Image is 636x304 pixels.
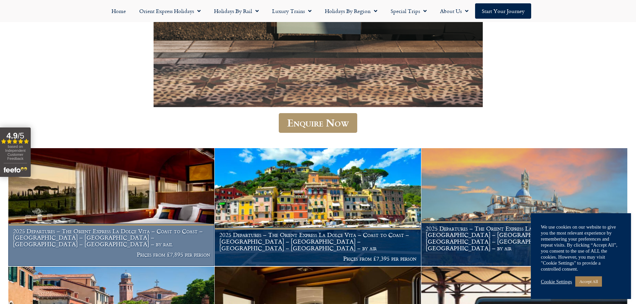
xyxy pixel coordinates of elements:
[13,251,210,258] p: Prices from £7,895 per person
[384,3,433,19] a: Special Trips
[13,228,210,248] h1: 2025 Departures – The Orient Express La Dolce Vita – Coast to Coast – [GEOGRAPHIC_DATA] – [GEOGRA...
[105,3,133,19] a: Home
[426,255,623,262] p: Prices from £6,995 per person
[575,276,602,287] a: Accept All
[133,3,207,19] a: Orient Express Holidays
[3,3,633,19] nav: Menu
[8,148,215,266] a: 2025 Departures – The Orient Express La Dolce Vita – Coast to Coast – [GEOGRAPHIC_DATA] – [GEOGRA...
[279,113,357,133] a: Enquire Now
[219,255,416,262] p: Prices from £7,395 per person
[318,3,384,19] a: Holidays by Region
[541,279,572,285] a: Cookie Settings
[541,224,621,272] div: We use cookies on our website to give you the most relevant experience by remembering your prefer...
[265,3,318,19] a: Luxury Trains
[421,148,628,266] a: 2025 Departures – The Orient Express La Dolce Vita – [GEOGRAPHIC_DATA] – [GEOGRAPHIC_DATA] – [GEO...
[215,148,421,266] a: 2025 Departures – The Orient Express La Dolce Vita – Coast to Coast – [GEOGRAPHIC_DATA] – [GEOGRA...
[207,3,265,19] a: Holidays by Rail
[475,3,531,19] a: Start your Journey
[433,3,475,19] a: About Us
[426,225,623,252] h1: 2025 Departures – The Orient Express La Dolce Vita – [GEOGRAPHIC_DATA] – [GEOGRAPHIC_DATA] – [GEO...
[219,232,416,251] h1: 2025 Departures – The Orient Express La Dolce Vita – Coast to Coast – [GEOGRAPHIC_DATA] – [GEOGRA...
